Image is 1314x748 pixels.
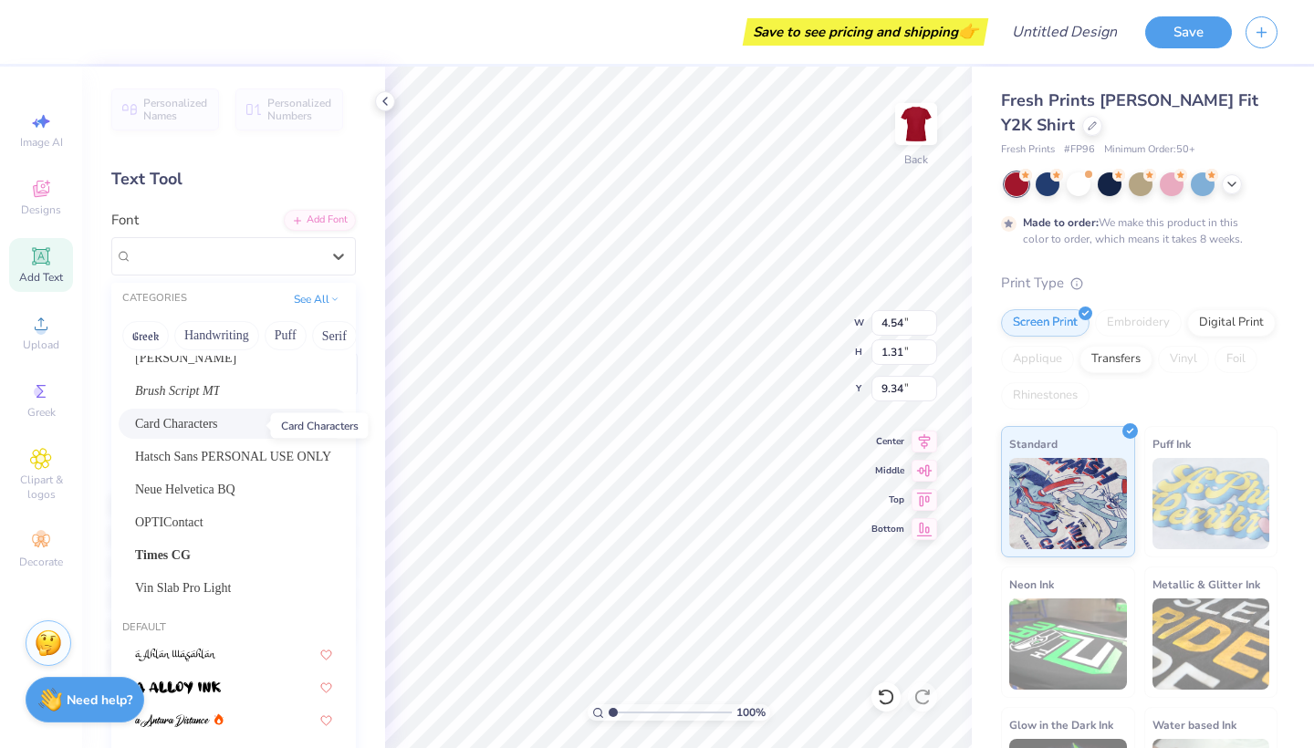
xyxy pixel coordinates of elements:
[135,545,191,565] span: Times CG
[1064,142,1095,158] span: # FP96
[997,14,1131,50] input: Untitled Design
[67,691,132,709] strong: Need help?
[1023,215,1099,230] strong: Made to order:
[1152,598,1270,690] img: Metallic & Glitter Ink
[898,106,934,142] img: Back
[1009,598,1127,690] img: Neon Ink
[111,620,356,636] div: Default
[1079,346,1152,373] div: Transfers
[27,405,56,420] span: Greek
[267,97,332,122] span: Personalized Numbers
[1095,309,1182,337] div: Embroidery
[1001,273,1277,294] div: Print Type
[135,649,216,661] img: a Ahlan Wasahlan
[122,291,187,306] div: CATEGORIES
[174,321,259,350] button: Handwriting
[1009,575,1054,594] span: Neon Ink
[1152,434,1191,453] span: Puff Ink
[135,480,235,499] span: Neue Helvetica BQ
[143,97,208,122] span: Personalized Names
[19,555,63,569] span: Decorate
[1009,458,1127,549] img: Standard
[1152,458,1270,549] img: Puff Ink
[19,270,63,285] span: Add Text
[111,167,356,192] div: Text Tool
[1009,715,1113,734] span: Glow in the Dark Ink
[111,210,139,231] label: Font
[23,338,59,352] span: Upload
[135,714,210,727] img: a Antara Distance
[1152,715,1236,734] span: Water based Ink
[1152,575,1260,594] span: Metallic & Glitter Ink
[288,290,345,308] button: See All
[1009,434,1058,453] span: Standard
[312,321,357,350] button: Serif
[9,473,73,502] span: Clipart & logos
[1001,89,1258,136] span: Fresh Prints [PERSON_NAME] Fit Y2K Shirt
[265,321,307,350] button: Puff
[135,578,231,597] span: Vin Slab Pro Light
[20,135,63,150] span: Image AI
[135,681,221,694] img: a Alloy Ink
[1145,16,1232,48] button: Save
[871,464,904,477] span: Middle
[271,413,369,439] div: Card Characters
[1215,346,1257,373] div: Foil
[1023,214,1247,247] div: We make this product in this color to order, which means it takes 8 weeks.
[1001,382,1090,410] div: Rhinestones
[747,18,984,46] div: Save to see pricing and shipping
[1001,309,1090,337] div: Screen Print
[135,348,236,368] span: [PERSON_NAME]
[135,447,331,466] span: Hatsch Sans PERSONAL USE ONLY
[958,20,978,42] span: 👉
[871,523,904,535] span: Bottom
[1187,309,1276,337] div: Digital Print
[135,414,218,433] span: Card Characters
[1158,346,1209,373] div: Vinyl
[871,493,904,506] span: Top
[135,381,220,400] span: Brush Script MT
[1001,142,1055,158] span: Fresh Prints
[871,435,904,448] span: Center
[1104,142,1195,158] span: Minimum Order: 50 +
[135,513,203,532] span: OPTIContact
[1001,346,1074,373] div: Applique
[284,210,356,231] div: Add Font
[736,704,766,721] span: 100 %
[122,321,169,350] button: Greek
[21,203,61,217] span: Designs
[904,151,928,168] div: Back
